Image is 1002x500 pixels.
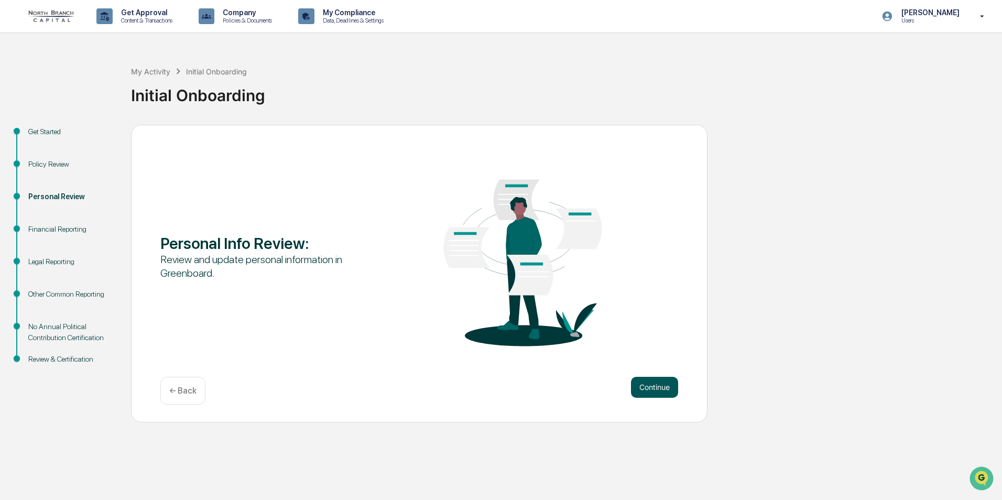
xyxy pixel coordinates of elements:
div: 🔎 [10,153,19,161]
a: 🗄️Attestations [72,128,134,147]
p: Users [893,17,965,24]
a: Powered byPylon [74,177,127,186]
p: ← Back [169,386,197,396]
iframe: Open customer support [968,465,997,494]
div: No Annual Political Contribution Certification [28,321,114,343]
p: Policies & Documents [214,17,277,24]
p: My Compliance [314,8,389,17]
div: Personal Review [28,191,114,202]
p: [PERSON_NAME] [893,8,965,17]
p: Company [214,8,277,17]
div: Initial Onboarding [186,67,247,76]
div: Other Common Reporting [28,289,114,300]
div: 🖐️ [10,133,19,142]
p: Get Approval [113,8,178,17]
div: Policy Review [28,159,114,170]
img: 1746055101610-c473b297-6a78-478c-a979-82029cc54cd1 [10,80,29,99]
a: 🖐️Preclearance [6,128,72,147]
div: Get Started [28,126,114,137]
span: Preclearance [21,132,68,143]
p: Data, Deadlines & Settings [314,17,389,24]
div: Review and update personal information in Greenboard. [160,253,367,280]
div: My Activity [131,67,170,76]
button: Start new chat [178,83,191,96]
div: We're available if you need us! [36,91,133,99]
div: Legal Reporting [28,256,114,267]
span: Pylon [104,178,127,186]
div: Financial Reporting [28,224,114,235]
div: Personal Info Review : [160,234,367,253]
span: Attestations [86,132,130,143]
div: Initial Onboarding [131,78,997,105]
button: Continue [631,377,678,398]
div: 🗄️ [76,133,84,142]
img: logo [25,10,75,22]
a: 🔎Data Lookup [6,148,70,167]
img: Personal Info Review [419,148,626,364]
div: Review & Certification [28,354,114,365]
span: Data Lookup [21,152,66,162]
p: Content & Transactions [113,17,178,24]
div: Start new chat [36,80,172,91]
p: How can we help? [10,22,191,39]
